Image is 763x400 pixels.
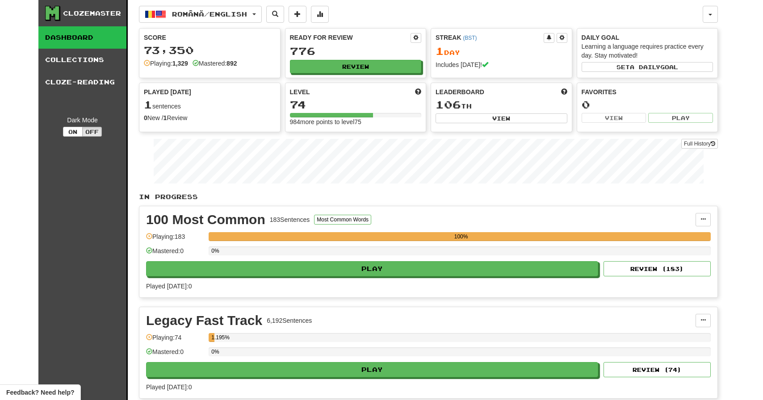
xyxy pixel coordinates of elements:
div: Mastered: 0 [146,347,204,362]
button: Search sentences [266,6,284,23]
div: Playing: 183 [146,232,204,247]
span: Română / English [172,10,247,18]
span: Played [DATE]: 0 [146,383,192,391]
span: Played [DATE]: 0 [146,283,192,290]
a: (BST) [463,35,477,41]
div: 74 [290,99,422,110]
div: Playing: [144,59,188,68]
div: 0 [582,99,713,110]
strong: 1,329 [172,60,188,67]
div: 1.195% [211,333,214,342]
a: Full History [681,139,718,149]
span: Open feedback widget [6,388,74,397]
a: Dashboard [38,26,126,49]
strong: 1 [163,114,167,121]
span: 1 [144,98,152,111]
div: 73,350 [144,45,276,56]
div: 183 Sentences [270,215,310,224]
div: Learning a language requires practice every day. Stay motivated! [582,42,713,60]
button: Add sentence to collection [289,6,306,23]
div: Includes [DATE]! [436,60,567,69]
span: 1 [436,45,444,57]
button: View [436,113,567,123]
strong: 0 [144,114,147,121]
div: 100% [211,232,711,241]
button: Review (183) [604,261,711,276]
div: Ready for Review [290,33,411,42]
div: 984 more points to level 75 [290,117,422,126]
span: Played [DATE] [144,87,191,96]
div: Day [436,46,567,57]
span: Leaderboard [436,87,484,96]
button: Off [82,127,102,137]
a: Collections [38,49,126,71]
button: View [582,113,646,123]
button: Play [146,261,598,276]
span: 106 [436,98,461,111]
div: Daily Goal [582,33,713,42]
div: Playing: 74 [146,333,204,348]
div: Legacy Fast Track [146,314,262,327]
span: a daily [630,64,660,70]
div: Mastered: [193,59,237,68]
button: Review [290,60,422,73]
div: Mastered: 0 [146,246,204,261]
button: Review (74) [604,362,711,377]
div: Dark Mode [45,116,120,125]
div: sentences [144,99,276,111]
span: Score more points to level up [415,87,421,96]
a: Cloze-Reading [38,71,126,93]
button: Most Common Words [314,215,371,225]
div: Score [144,33,276,42]
button: Play [648,113,713,123]
div: Favorites [582,87,713,96]
button: Play [146,362,598,377]
span: This week in points, UTC [561,87,567,96]
div: th [436,99,567,111]
div: Streak [436,33,544,42]
button: More stats [311,6,329,23]
div: Clozemaster [63,9,121,18]
div: New / Review [144,113,276,122]
button: On [63,127,83,137]
span: Level [290,87,310,96]
button: Seta dailygoal [582,62,713,72]
div: 6,192 Sentences [267,316,312,325]
div: 100 Most Common [146,213,265,226]
strong: 892 [226,60,237,67]
div: 776 [290,46,422,57]
p: In Progress [139,192,718,201]
button: Română/English [139,6,262,23]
